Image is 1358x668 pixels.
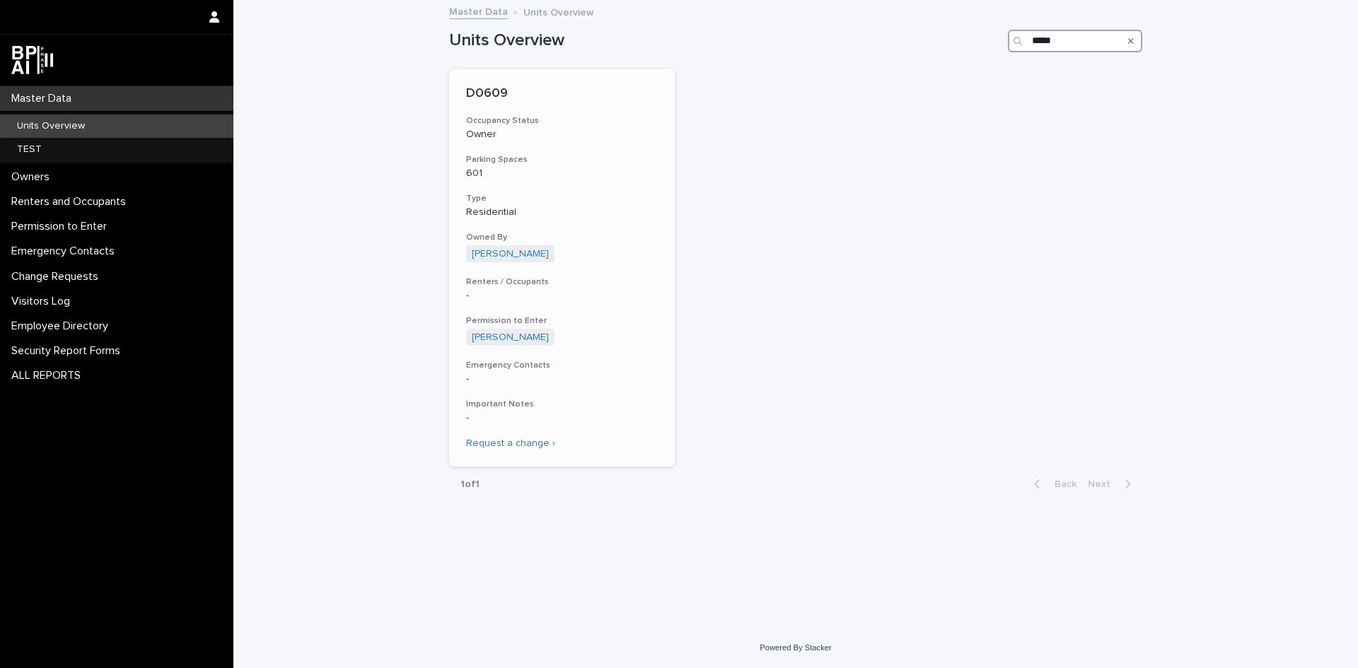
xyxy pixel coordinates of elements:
a: [PERSON_NAME] [472,248,549,260]
button: Back [1023,478,1082,491]
p: Owners [6,170,61,184]
h1: Units Overview [449,30,1002,51]
button: Next [1082,478,1142,491]
p: D0609 [466,86,658,102]
a: Powered By Stacker [760,643,831,652]
p: - [466,373,658,385]
a: D0609Occupancy StatusOwnerParking Spaces601TypeResidentialOwned By[PERSON_NAME] Renters / Occupan... [449,69,675,467]
p: 601 [466,168,658,180]
h3: Occupancy Status [466,115,658,127]
p: Security Report Forms [6,344,132,358]
p: Emergency Contacts [6,245,126,258]
h3: Parking Spaces [466,154,658,165]
p: ALL REPORTS [6,369,92,382]
span: Back [1046,479,1076,489]
img: dwgmcNfxSF6WIOOXiGgu [11,46,53,74]
a: Request a change › [466,438,555,448]
p: 1 of 1 [449,467,491,502]
h3: Emergency Contacts [466,360,658,371]
p: Employee Directory [6,320,120,333]
span: Next [1088,479,1119,489]
h3: Type [466,193,658,204]
p: TEST [6,143,53,156]
p: Visitors Log [6,295,81,308]
a: [PERSON_NAME] [472,332,549,344]
a: Master Data [449,3,508,19]
h3: Renters / Occupants [466,276,658,288]
h3: Permission to Enter [466,315,658,327]
p: - [466,290,658,302]
p: - [466,412,658,424]
p: Units Overview [6,120,96,132]
h3: Important Notes [466,399,658,410]
h3: Owned By [466,232,658,243]
p: Owner [466,129,658,141]
p: Change Requests [6,270,110,283]
p: Renters and Occupants [6,195,137,209]
p: Master Data [6,92,83,105]
p: Residential [466,206,658,218]
input: Search [1008,30,1142,52]
p: Units Overview [523,4,594,19]
p: Permission to Enter [6,220,118,233]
